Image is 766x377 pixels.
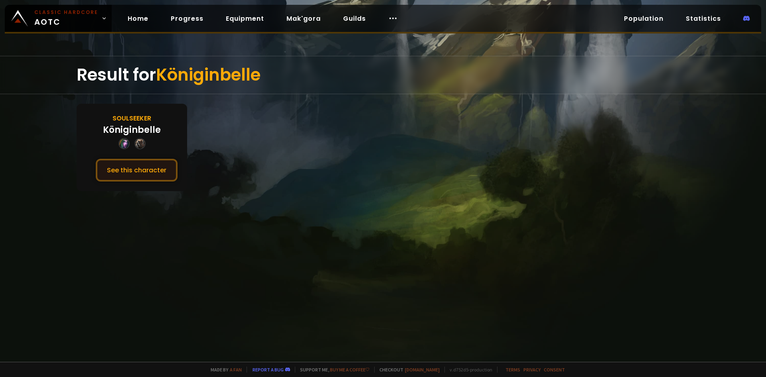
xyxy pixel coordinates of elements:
[618,10,670,27] a: Population
[330,367,369,373] a: Buy me a coffee
[295,367,369,373] span: Support me,
[230,367,242,373] a: a fan
[77,56,689,94] div: Result for
[280,10,327,27] a: Mak'gora
[544,367,565,373] a: Consent
[679,10,727,27] a: Statistics
[121,10,155,27] a: Home
[206,367,242,373] span: Made by
[34,9,98,16] small: Classic Hardcore
[523,367,541,373] a: Privacy
[405,367,440,373] a: [DOMAIN_NAME]
[219,10,270,27] a: Equipment
[96,159,178,182] button: See this character
[5,5,112,32] a: Classic HardcoreAOTC
[337,10,372,27] a: Guilds
[164,10,210,27] a: Progress
[253,367,284,373] a: Report a bug
[34,9,98,28] span: AOTC
[444,367,492,373] span: v. d752d5 - production
[374,367,440,373] span: Checkout
[505,367,520,373] a: Terms
[103,123,161,136] div: Königinbelle
[156,63,261,87] span: Königinbelle
[113,113,151,123] div: Soulseeker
